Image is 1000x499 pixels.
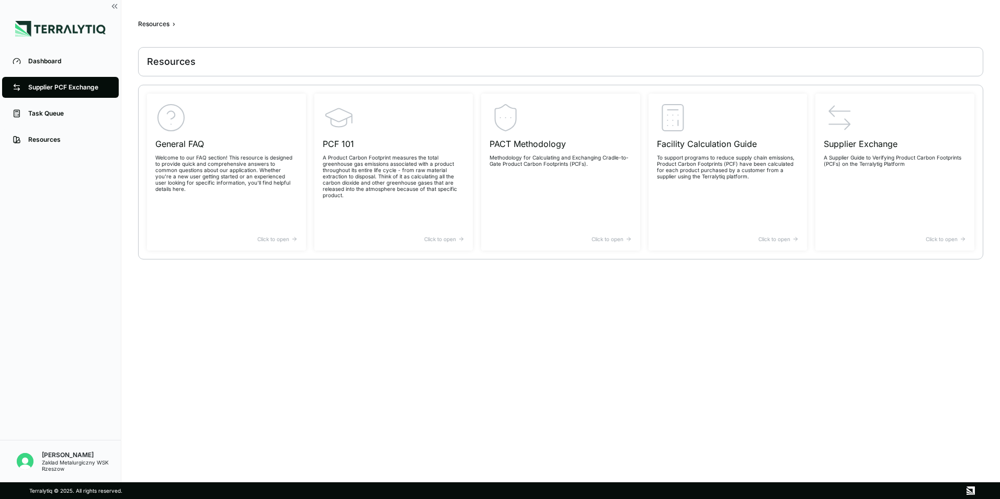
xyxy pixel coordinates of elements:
p: Methodology for Calculating and Exchanging Cradle-to-Gate Product Carbon Footprints (PCFs). [490,154,632,167]
div: Click to open [323,236,465,242]
h3: PACT Methodology [490,138,632,150]
div: Click to open [490,236,632,242]
div: Dashboard [28,57,108,65]
div: Click to open [824,236,966,242]
h3: General FAQ [155,138,298,150]
div: Resources [147,55,196,68]
p: A Supplier Guide to Verifying Product Carbon Footprints (PCFs) on the Terralytig Platform [824,154,966,167]
a: Supplier ExchangeA Supplier Guide to Verifying Product Carbon Footprints (PCFs) on the Terralytig... [815,94,974,251]
div: Zaklad Metalurgiczny WSK Rzeszow [42,459,121,472]
div: Click to open [155,236,298,242]
p: To support programs to reduce supply chain emissions, Product Carbon Footprints (PCF) have been c... [657,154,799,179]
a: General FAQWelcome to our FAQ section! This resource is designed to provide quick and comprehensi... [147,94,306,251]
p: A Product Carbon Footprint measures the total greenhouse gas emissions associated with a product ... [323,154,465,198]
img: Mirosław Lenard [17,453,33,470]
h3: Facility Calculation Guide [657,138,799,150]
h3: Supplier Exchange [824,138,966,150]
button: Open user button [13,449,38,474]
img: Logo [15,21,106,37]
a: PCF 101A Product Carbon Footprint measures the total greenhouse gas emissions associated with a p... [314,94,473,251]
h3: PCF 101 [323,138,465,150]
span: › [173,20,175,28]
div: [PERSON_NAME] [42,451,121,459]
a: PACT MethodologyMethodology for Calculating and Exchanging Cradle-to-Gate Product Carbon Footprin... [481,94,640,251]
div: Supplier PCF Exchange [28,83,108,92]
a: Facility Calculation GuideTo support programs to reduce supply chain emissions, Product Carbon Fo... [649,94,808,251]
p: Welcome to our FAQ section! This resource is designed to provide quick and comprehensive answers ... [155,154,298,192]
div: Click to open [657,236,799,242]
div: Resources [138,20,169,28]
div: Resources [28,135,108,144]
div: Task Queue [28,109,108,118]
